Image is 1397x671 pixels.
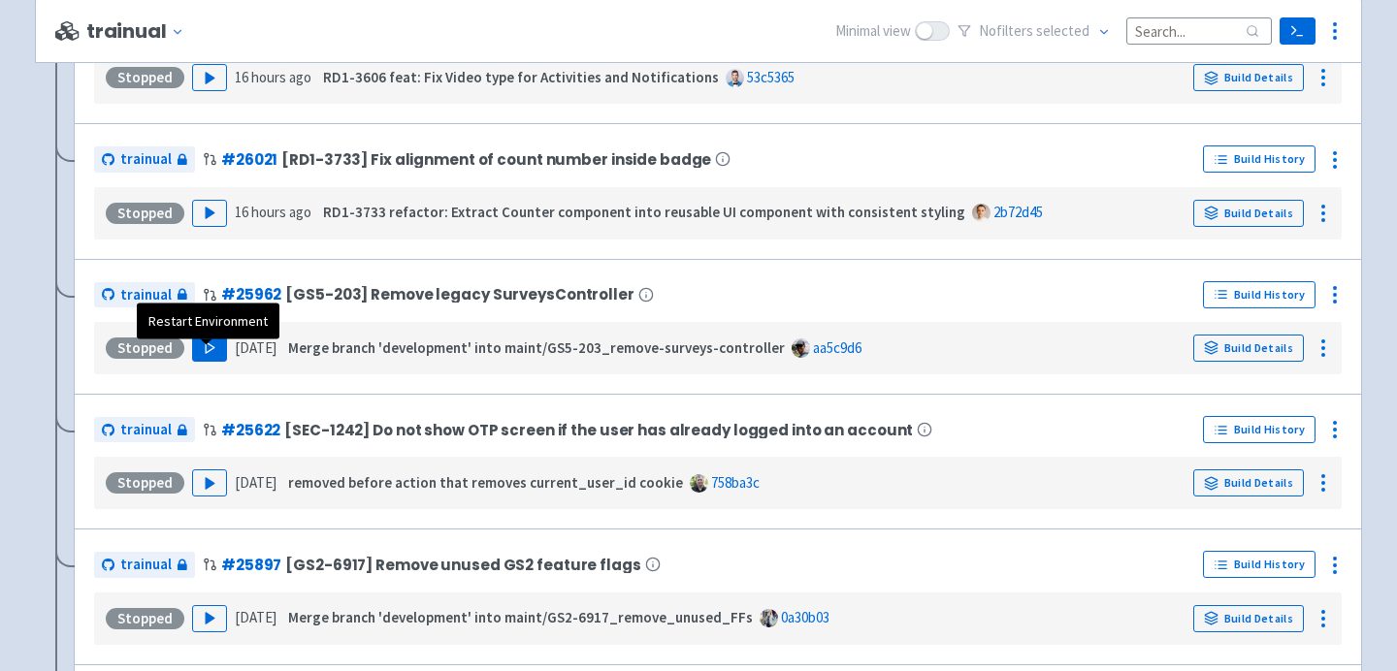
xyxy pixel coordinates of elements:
a: Build Details [1193,605,1304,632]
button: Play [192,64,227,91]
div: Stopped [106,472,184,494]
a: trainual [94,146,195,173]
strong: removed before action that removes current_user_id cookie [288,473,683,492]
strong: Merge branch 'development' into maint/GS5-203_remove-surveys-controller [288,338,785,357]
a: Build Details [1193,200,1304,227]
div: Stopped [106,203,184,224]
span: Minimal view [835,20,911,43]
a: #25962 [221,284,281,304]
span: trainual [120,419,172,441]
span: [GS2-6917] Remove unused GS2 feature flags [285,557,640,573]
span: [SEC-1242] Do not show OTP screen if the user has already logged into an account [284,422,913,438]
a: Build History [1203,416,1316,443]
span: [RD1-3733] Fix alignment of count number inside badge [281,151,711,168]
a: Build Details [1193,64,1304,91]
a: #25622 [221,420,280,440]
a: 53c5365 [747,68,795,86]
a: trainual [94,552,195,578]
input: Search... [1126,17,1272,44]
time: 16 hours ago [235,68,311,86]
strong: RD1-3606 feat: Fix Video type for Activities and Notifications [323,68,719,86]
a: trainual [94,282,195,308]
button: Play [192,605,227,632]
a: Build Details [1193,469,1304,496]
span: trainual [120,284,172,306]
time: [DATE] [235,608,276,626]
a: Build History [1203,281,1316,308]
a: Build Details [1193,335,1304,362]
button: Play [192,335,227,362]
div: Stopped [106,608,184,629]
time: [DATE] [235,473,276,492]
a: 0a30b03 [781,608,829,626]
time: 16 hours ago [235,203,311,221]
span: selected [1036,21,1089,40]
button: Play [192,200,227,227]
a: Build History [1203,145,1316,173]
span: [GS5-203] Remove legacy SurveysController [285,286,634,303]
strong: Merge branch 'development' into maint/GS2-6917_remove_unused_FFs [288,608,753,626]
a: #25897 [221,555,281,575]
span: trainual [120,554,172,576]
a: #26021 [221,149,277,170]
div: Stopped [106,67,184,88]
button: trainual [86,20,192,43]
a: aa5c9d6 [813,338,861,357]
button: Play [192,469,227,496]
span: No filter s [979,20,1089,43]
a: trainual [94,417,195,443]
span: trainual [120,148,172,171]
a: 2b72d45 [993,203,1043,221]
a: Terminal [1280,17,1316,45]
div: Stopped [106,337,184,359]
a: 758ba3c [711,473,760,492]
a: Build History [1203,551,1316,578]
time: [DATE] [235,338,276,357]
strong: RD1-3733 refactor: Extract Counter component into reusable UI component with consistent styling [323,203,965,221]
